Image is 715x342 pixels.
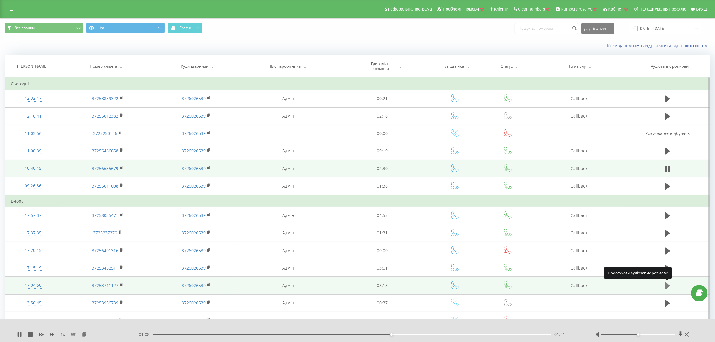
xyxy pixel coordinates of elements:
[239,207,338,224] td: Адмін
[391,333,393,336] div: Accessibility label
[11,262,55,274] div: 17:15:19
[338,259,426,277] td: 03:01
[92,265,118,271] a: 37253452511
[5,78,710,90] td: Сьогодні
[338,242,426,259] td: 00:00
[268,64,301,69] div: ПІБ співробітника
[92,96,118,101] a: 37258859322
[182,113,206,119] a: 3726026539
[533,277,625,294] td: Callback
[92,183,118,189] a: 37255611008
[239,224,338,242] td: Адмін
[365,61,397,71] div: Тривалість розмови
[182,130,206,136] a: 3726026539
[533,107,625,125] td: Callback
[93,130,117,136] a: 3725250146
[11,227,55,239] div: 17:37:35
[494,7,509,11] span: Клієнти
[637,333,639,336] div: Accessibility label
[338,142,426,160] td: 00:19
[5,195,710,207] td: Вчора
[645,317,690,323] span: Розмова не відбулась
[388,7,432,11] span: Реферальна програма
[92,248,118,253] a: 37256491316
[239,142,338,160] td: Адмін
[11,145,55,157] div: 11:00:39
[515,23,578,34] input: Пошук за номером
[182,148,206,154] a: 3726026539
[645,130,690,136] span: Розмова не відбулась
[561,7,592,11] span: Numbers reserve
[182,230,206,236] a: 3726026539
[92,148,118,154] a: 37256466658
[168,23,202,33] button: Графік
[338,312,426,329] td: 00:00
[11,210,55,221] div: 17:57:37
[11,128,55,139] div: 11:03:56
[651,64,689,69] div: Аудіозапис розмови
[533,207,625,224] td: Callback
[443,7,479,11] span: Проблемні номери
[239,90,338,107] td: Адмін
[533,177,625,195] td: Callback
[180,26,191,30] span: Графік
[92,113,118,119] a: 37255612382
[239,277,338,294] td: Адмін
[581,23,614,34] button: Експорт
[11,297,55,309] div: 13:56:45
[533,160,625,177] td: Callback
[182,166,206,171] a: 3726026539
[182,96,206,101] a: 3726026539
[92,212,118,218] a: 37258035471
[239,177,338,195] td: Адмін
[338,277,426,294] td: 08:18
[239,242,338,259] td: Адмін
[533,90,625,107] td: Callback
[338,160,426,177] td: 02:30
[338,125,426,142] td: 00:00
[182,265,206,271] a: 3726026539
[533,259,625,277] td: Callback
[5,23,83,33] button: Все звонки
[93,317,117,323] a: 3725250146
[239,259,338,277] td: Адмін
[443,64,464,69] div: Тип дзвінка
[11,245,55,256] div: 17:20:15
[338,177,426,195] td: 01:38
[60,331,65,337] span: 1 x
[338,90,426,107] td: 00:21
[569,64,586,69] div: Ім'я пулу
[604,267,672,279] div: Прослухати аудіозапис розмови
[608,7,623,11] span: Кабінет
[17,64,47,69] div: [PERSON_NAME]
[182,212,206,218] a: 3726026539
[533,142,625,160] td: Callback
[338,294,426,312] td: 00:37
[239,294,338,312] td: Адмін
[239,107,338,125] td: Адмін
[182,317,206,323] a: 3726026539
[11,93,55,104] div: 12:32:17
[533,224,625,242] td: Callback
[92,300,118,306] a: 37253956739
[338,107,426,125] td: 02:18
[11,279,55,291] div: 17:04:50
[92,282,118,288] a: 37253711127
[86,23,165,33] button: Lira
[533,242,625,259] td: Callback
[607,43,710,48] a: Коли дані можуть відрізнятися вiд інших систем
[93,230,117,236] a: 3725237379
[182,282,206,288] a: 3726026539
[182,300,206,306] a: 3726026539
[338,224,426,242] td: 01:31
[182,248,206,253] a: 3726026539
[14,26,35,30] span: Все звонки
[501,64,513,69] div: Статус
[696,7,707,11] span: Вихід
[11,315,55,326] div: 13:26:57
[182,183,206,189] a: 3726026539
[90,64,117,69] div: Номер клієнта
[11,110,55,122] div: 12:10:41
[338,207,426,224] td: 04:55
[11,180,55,192] div: 09:26:36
